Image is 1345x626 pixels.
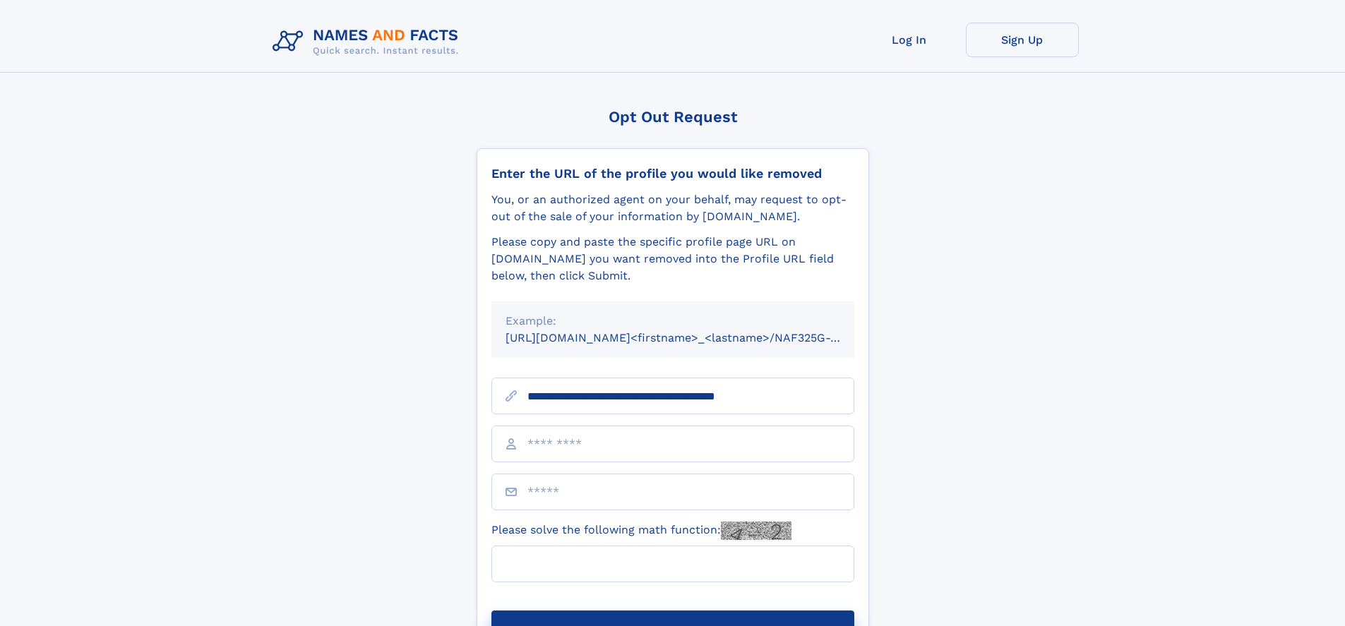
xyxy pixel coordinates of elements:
a: Log In [853,23,966,57]
div: Enter the URL of the profile you would like removed [491,166,854,181]
div: Example: [506,313,840,330]
div: Opt Out Request [477,108,869,126]
img: Logo Names and Facts [267,23,470,61]
small: [URL][DOMAIN_NAME]<firstname>_<lastname>/NAF325G-xxxxxxxx [506,331,881,344]
div: You, or an authorized agent on your behalf, may request to opt-out of the sale of your informatio... [491,191,854,225]
a: Sign Up [966,23,1079,57]
div: Please copy and paste the specific profile page URL on [DOMAIN_NAME] you want removed into the Pr... [491,234,854,284]
label: Please solve the following math function: [491,522,791,540]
